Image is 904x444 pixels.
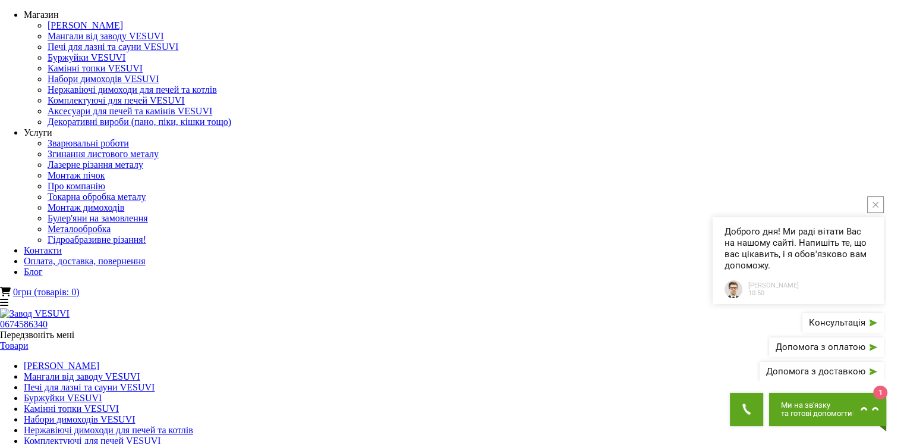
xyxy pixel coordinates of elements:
a: Комплектуючі для печей VESUVI [48,95,185,105]
a: Про компанію [48,181,105,191]
a: Монтаж пічок [48,170,105,180]
a: Декоративні вироби (пано, піки, кішки тощо) [48,117,231,127]
button: close button [867,196,884,213]
button: Допомога з доставкою [760,362,884,382]
a: Контакти [24,245,62,255]
span: [PERSON_NAME] [748,282,799,289]
a: Нержавіючі димоходи для печей та котлів [24,425,193,435]
a: Монтаж димоходів [48,202,124,212]
a: Лазерне різання металу [48,160,143,170]
a: Оплата, доставка, повернення [24,256,145,266]
a: Металообробка [48,224,111,234]
span: та готові допомогти! [781,409,854,418]
a: Згинання листового металу [48,149,159,159]
a: [PERSON_NAME] [24,361,99,371]
span: 10:50 [748,289,799,297]
a: 0грн (товарів: 0) [13,287,79,297]
a: Буржуйки VESUVI [24,393,102,403]
a: Нержавіючі димоходи для печей та котлів [48,85,217,95]
a: Мангали від заводу VESUVI [24,371,140,382]
button: Консультація [802,313,884,333]
a: Печі для лазні та сауни VESUVI [48,42,178,52]
a: Печі для лазні та сауни VESUVI [24,382,155,392]
div: Услуги [24,127,904,138]
div: Магазин [24,10,904,20]
span: Консультація [809,318,865,327]
a: Токарна обробка металу [48,192,146,202]
a: [PERSON_NAME] [48,20,123,30]
span: Допомога з оплатою [776,343,865,352]
button: Chat button [769,393,886,426]
span: Ми на зв'язку [781,401,854,409]
a: Набори димоходів VESUVI [24,414,136,424]
a: Аксесуари для печей та камінів VESUVI [48,106,212,116]
button: Допомога з оплатою [769,337,884,357]
a: Гідроабразивне різання! [48,234,146,245]
a: Набори димоходів VESUVI [48,74,159,84]
button: Get Call button [730,393,763,426]
a: Блог [24,267,43,277]
a: Буржуйки VESUVI [48,52,125,62]
a: Мангали від заводу VESUVI [48,31,164,41]
a: Камінні топки VESUVI [24,404,119,414]
span: 1 [873,386,887,399]
span: Доброго дня! Ми раді вітати Вас на нашому сайті. Напишіть те, що вас цікавить, і я обов'язково ва... [725,226,872,271]
a: Зварювальні роботи [48,138,129,148]
a: Булер'яни на замовлення [48,213,148,223]
span: Допомога з доставкою [766,367,865,376]
a: Камінні топки VESUVI [48,63,143,73]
